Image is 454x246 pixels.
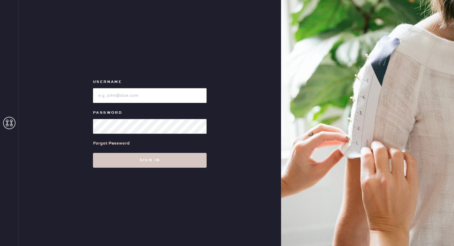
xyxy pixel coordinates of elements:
label: Username [93,78,207,86]
input: e.g. john@doe.com [93,88,207,103]
div: Forgot Password [93,140,130,147]
label: Password [93,109,207,117]
button: Sign in [93,153,207,168]
a: Forgot Password [93,134,130,153]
